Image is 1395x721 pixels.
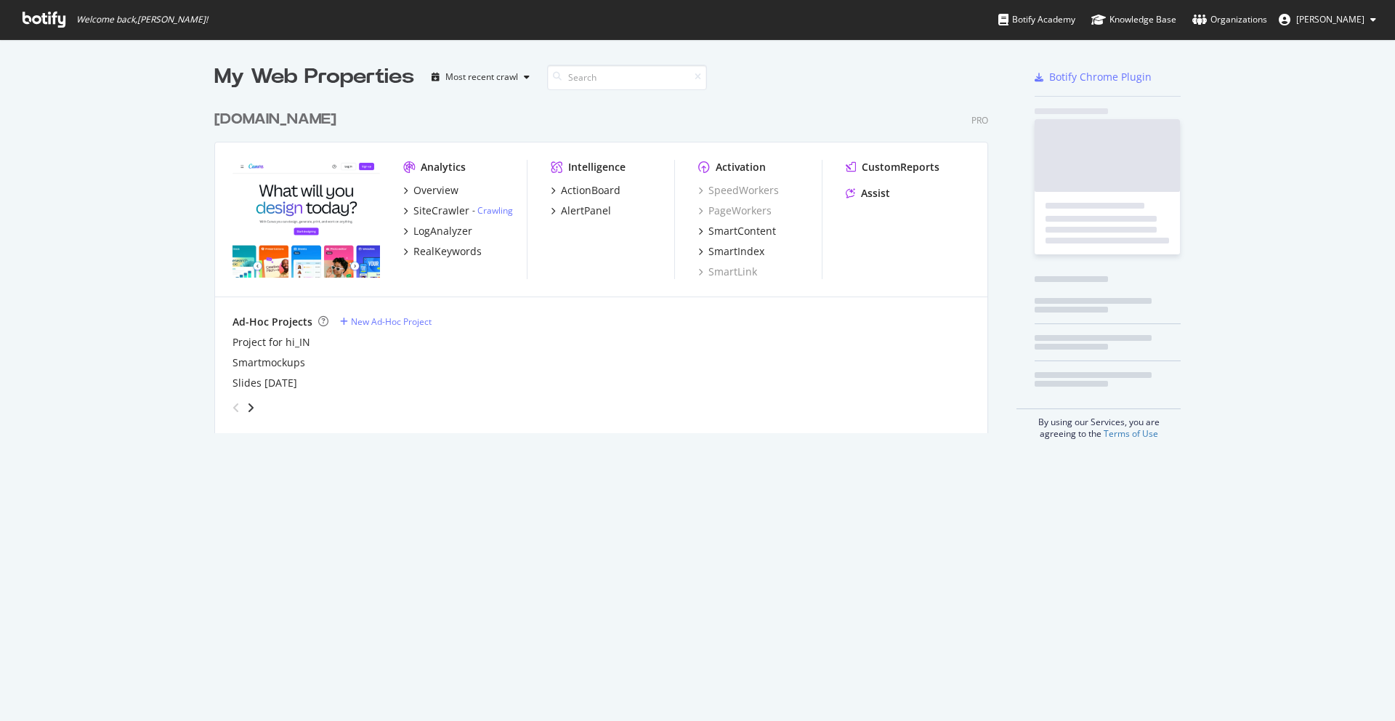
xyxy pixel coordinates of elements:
[232,315,312,329] div: Ad-Hoc Projects
[1192,12,1267,27] div: Organizations
[561,204,611,218] div: AlertPanel
[232,160,380,278] img: canva.com
[698,224,776,238] a: SmartContent
[846,186,890,201] a: Assist
[246,400,256,415] div: angle-right
[413,204,469,218] div: SiteCrawler
[971,114,988,126] div: Pro
[846,160,939,174] a: CustomReports
[413,183,458,198] div: Overview
[551,183,620,198] a: ActionBoard
[403,183,458,198] a: Overview
[76,14,208,25] span: Welcome back, [PERSON_NAME] !
[403,204,513,218] a: SiteCrawler- Crawling
[1296,13,1364,25] span: Jerry Liu
[445,73,518,81] div: Most recent crawl
[547,65,707,90] input: Search
[214,109,336,130] div: [DOMAIN_NAME]
[568,160,626,174] div: Intelligence
[232,335,310,350] a: Project for hi_IN
[1016,408,1181,440] div: By using our Services, you are agreeing to the
[708,224,776,238] div: SmartContent
[232,376,297,390] a: Slides [DATE]
[477,204,513,217] a: Crawling
[413,224,472,238] div: LogAnalyzer
[862,160,939,174] div: CustomReports
[1035,70,1152,84] a: Botify Chrome Plugin
[426,65,535,89] button: Most recent crawl
[698,265,757,279] a: SmartLink
[214,109,342,130] a: [DOMAIN_NAME]
[561,183,620,198] div: ActionBoard
[716,160,766,174] div: Activation
[1267,8,1388,31] button: [PERSON_NAME]
[351,315,432,328] div: New Ad-Hoc Project
[403,224,472,238] a: LogAnalyzer
[551,204,611,218] a: AlertPanel
[998,12,1075,27] div: Botify Academy
[698,204,772,218] a: PageWorkers
[227,396,246,419] div: angle-left
[472,204,513,217] div: -
[708,244,764,259] div: SmartIndex
[232,355,305,370] a: Smartmockups
[340,315,432,328] a: New Ad-Hoc Project
[403,244,482,259] a: RealKeywords
[861,186,890,201] div: Assist
[698,183,779,198] a: SpeedWorkers
[1049,70,1152,84] div: Botify Chrome Plugin
[214,63,414,92] div: My Web Properties
[413,244,482,259] div: RealKeywords
[214,92,1000,433] div: grid
[421,160,466,174] div: Analytics
[1091,12,1176,27] div: Knowledge Base
[1104,427,1158,440] a: Terms of Use
[698,244,764,259] a: SmartIndex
